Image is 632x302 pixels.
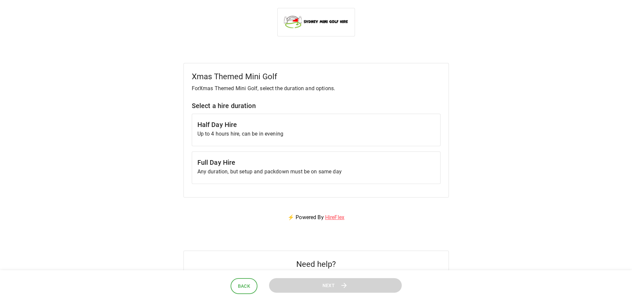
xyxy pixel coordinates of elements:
button: Back [231,278,258,294]
h6: Half Day Hire [197,119,435,130]
p: Any duration, but setup and packdown must be on same day [197,168,435,176]
p: ⚡ Powered By [280,206,352,229]
span: Back [238,282,250,290]
a: HireFlex [325,214,344,220]
h6: Select a hire duration [192,100,441,111]
h6: Full Day Hire [197,157,435,168]
h5: Xmas Themed Mini Golf [192,71,441,82]
img: Sydney Mini Golf Hire logo [283,14,349,30]
p: For Xmas Themed Mini Golf , select the duration and options. [192,85,441,92]
p: Up to 4 hours hire, can be in evening [197,130,435,138]
button: Next [269,278,402,293]
span: Next [322,281,335,290]
h5: Need help? [296,259,336,270]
